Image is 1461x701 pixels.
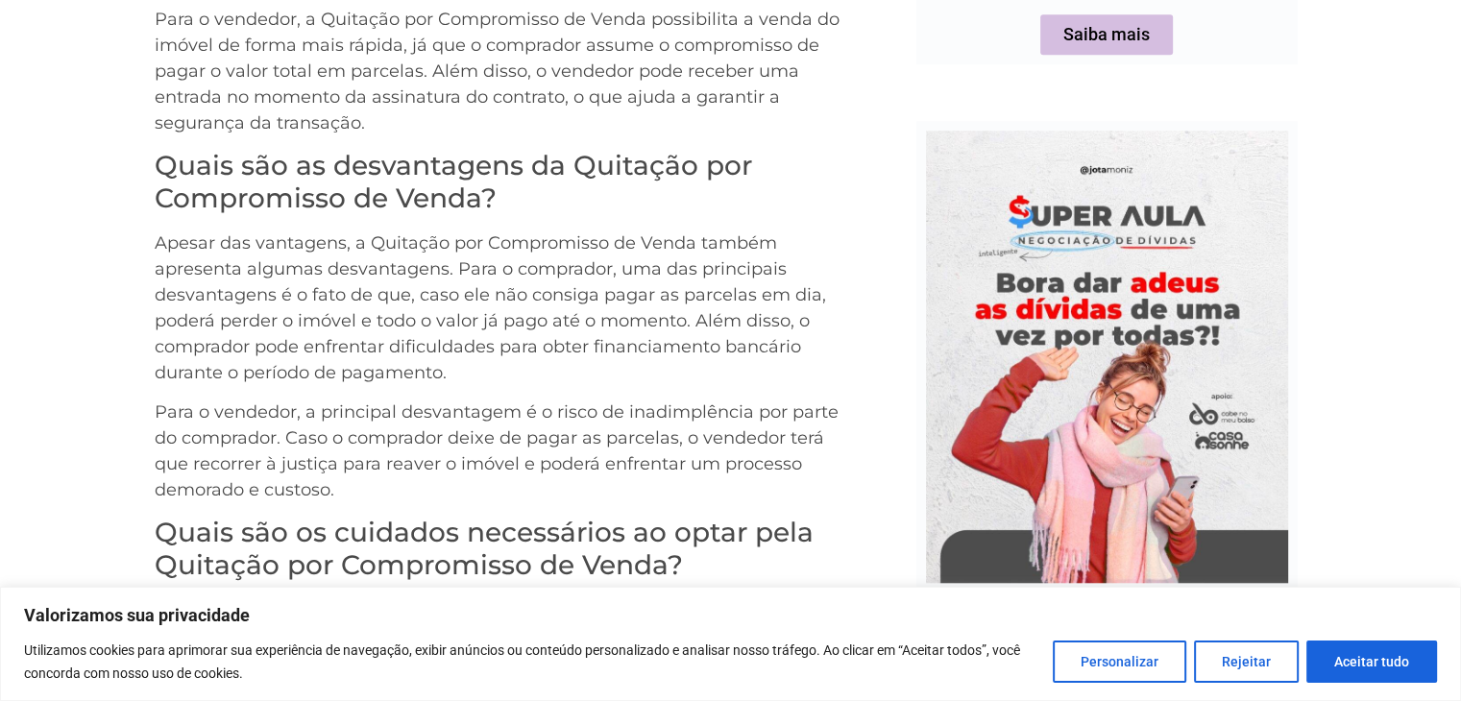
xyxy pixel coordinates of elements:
[1194,641,1299,683] button: Rejeitar
[155,517,850,581] h3: Quais são os cuidados necessários ao optar pela Quitação por Compromisso de Venda?
[24,604,1437,627] p: Valorizamos sua privacidade
[1053,641,1186,683] button: Personalizar
[155,399,850,503] p: Para o vendedor, a principal desvantagem é o risco de inadimplência por parte do comprador. Caso ...
[155,7,850,136] p: Para o vendedor, a Quitação por Compromisso de Venda possibilita a venda do imóvel de forma mais ...
[1040,14,1173,55] a: Saiba mais
[1306,641,1437,683] button: Aceitar tudo
[155,230,850,386] p: Apesar das vantagens, a Quitação por Compromisso de Venda também apresenta algumas desvantagens. ...
[1063,26,1150,43] span: Saiba mais
[155,150,850,214] h3: Quais são as desvantagens da Quitação por Compromisso de Venda?
[24,639,1038,685] p: Utilizamos cookies para aprimorar sua experiência de navegação, exibir anúncios ou conteúdo perso...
